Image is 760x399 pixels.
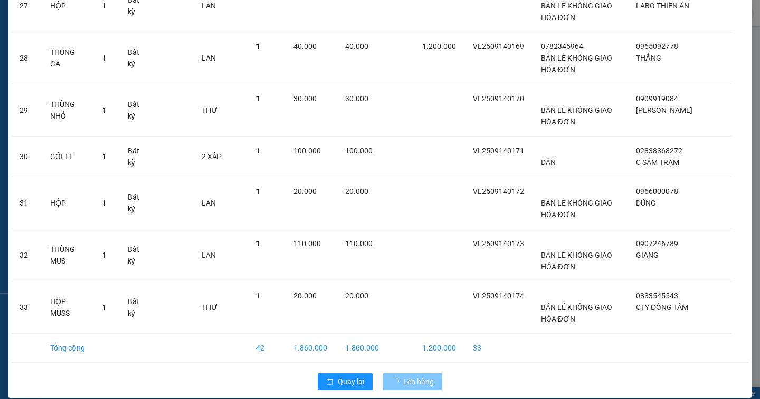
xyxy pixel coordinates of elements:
td: Bất kỳ [119,281,153,334]
span: DŨNG [636,199,656,207]
button: rollbackQuay lại [318,373,373,390]
span: BÁN LẺ KHÔNG GIAO HÓA ĐƠN [541,106,612,126]
td: THÙNG MUS [42,229,94,281]
td: 28 [11,32,42,84]
span: 1.200.000 [422,42,456,51]
span: 1 [256,94,260,103]
span: 1 [102,152,107,161]
span: VL2509140169 [473,42,524,51]
span: 1 [102,251,107,259]
span: 1 [102,303,107,312]
span: loading [392,378,403,385]
div: ĐẠT [69,34,153,47]
td: Bất kỳ [119,229,153,281]
span: 110.000 [345,239,373,248]
span: 1 [102,54,107,62]
span: Gửi: [9,10,25,21]
span: THƯ [202,303,217,312]
span: 1 [256,187,260,196]
div: 0938714522 [69,47,153,62]
span: 0909919084 [636,94,678,103]
span: BÁN LẺ KHÔNG GIAO HÓA ĐƠN [541,251,612,271]
td: 1.200.000 [414,334,464,363]
td: Bất kỳ [119,32,153,84]
span: 02838368272 [636,147,682,155]
span: 1 [102,199,107,207]
span: [PERSON_NAME] [636,106,692,114]
span: 1 [256,291,260,300]
span: DÂN [541,158,556,167]
span: 0833545543 [636,291,678,300]
span: 2 XÂP [202,152,222,161]
td: 1.860.000 [285,334,336,363]
span: 40.000 [293,42,317,51]
td: Bất kỳ [119,84,153,137]
span: Nhận: [69,10,94,21]
span: BÁN LẺ KHÔNG GIAO HÓA ĐƠN [541,303,612,323]
span: rollback [326,378,334,386]
span: 20.000 [345,187,368,196]
td: HỘP [42,177,94,229]
td: 42 [248,334,285,363]
span: 1 [256,147,260,155]
span: THƯ [202,106,217,114]
span: 0907246789 [636,239,678,248]
span: LABO THIÊN ÂN [636,2,689,10]
td: Tổng cộng [42,334,94,363]
span: VL2509140170 [473,94,524,103]
td: 29 [11,84,42,137]
span: THẮNG [636,54,661,62]
td: 1.860.000 [337,334,387,363]
div: Vĩnh Long [9,9,61,34]
td: 33 [464,334,533,363]
td: GÓI TT [42,137,94,177]
span: Lên hàng [403,376,434,387]
div: BÁN LẺ KHÔNG GIAO HÓA ĐƠN [9,34,61,85]
td: 30 [11,137,42,177]
span: 20.000 [293,187,317,196]
span: VL2509140171 [473,147,524,155]
td: 33 [11,281,42,334]
span: 1 [256,239,260,248]
span: 100.000 [345,147,373,155]
span: 110.000 [293,239,321,248]
span: 20.000 [345,291,368,300]
span: BÁN LẺ KHÔNG GIAO HÓA ĐƠN [541,2,612,22]
span: 30.000 [345,94,368,103]
span: 1 [102,2,107,10]
span: 30.000 [293,94,317,103]
td: Bất kỳ [119,177,153,229]
span: LAN [202,2,216,10]
span: BÁN LẺ KHÔNG GIAO HÓA ĐƠN [541,54,612,74]
span: BÁN LẺ KHÔNG GIAO HÓA ĐƠN [541,199,612,219]
span: VL2509140172 [473,187,524,196]
td: 31 [11,177,42,229]
span: 1 [256,42,260,51]
span: VL2509140174 [473,291,524,300]
span: VL2509140173 [473,239,524,248]
td: THÙNG GÀ [42,32,94,84]
span: LAN [202,54,216,62]
td: THÙNG NHỎ [42,84,94,137]
span: CTY ĐỒNG TÂM [636,303,688,312]
span: 0782345964 [541,42,583,51]
span: LAN [202,251,216,259]
span: 100.000 [293,147,321,155]
div: TP. [PERSON_NAME] [69,9,153,34]
td: HỘP MUSS [42,281,94,334]
span: Quay lại [338,376,364,387]
span: 0965092778 [636,42,678,51]
span: C SÂM TRẠM [636,158,679,167]
span: 0966000078 [636,187,678,196]
td: 32 [11,229,42,281]
span: 20.000 [293,291,317,300]
td: Bất kỳ [119,137,153,177]
span: GIANG [636,251,659,259]
span: 1 [102,106,107,114]
span: LAN [202,199,216,207]
button: Lên hàng [383,373,442,390]
span: 40.000 [345,42,368,51]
